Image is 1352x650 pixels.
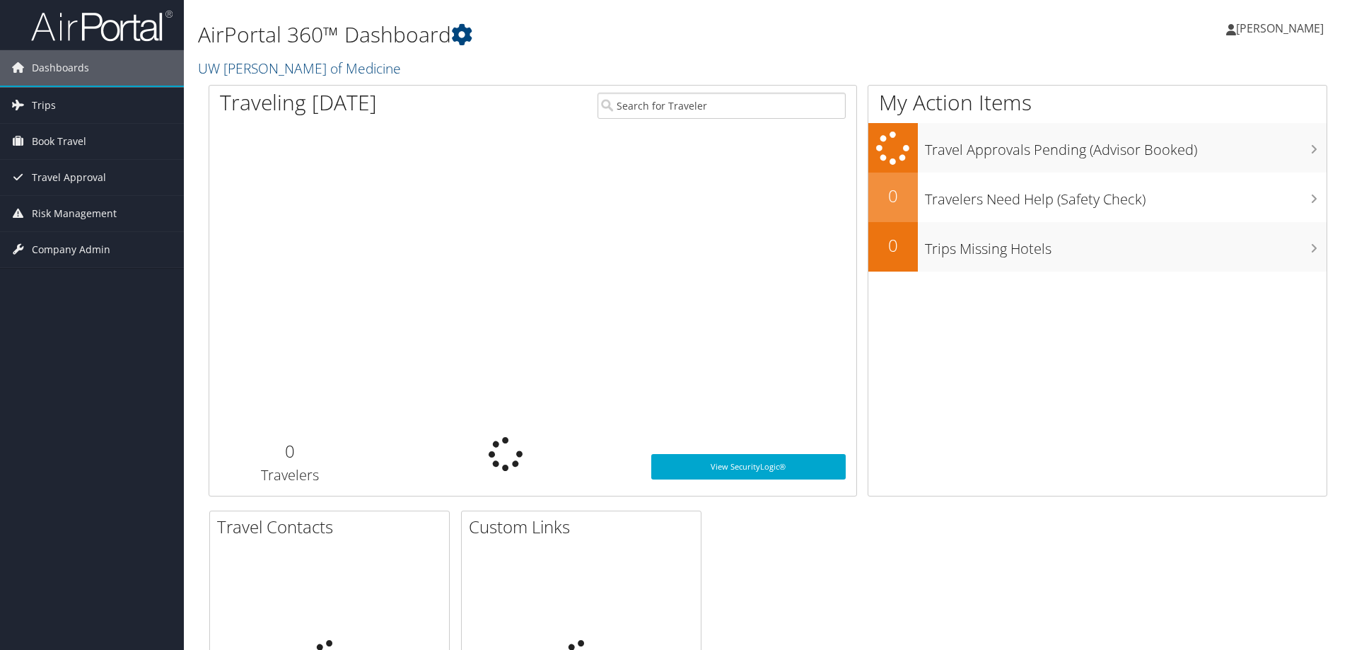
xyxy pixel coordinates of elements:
span: [PERSON_NAME] [1236,21,1324,36]
span: Travel Approval [32,160,106,195]
a: 0Trips Missing Hotels [868,222,1327,272]
img: airportal-logo.png [31,9,173,42]
span: Dashboards [32,50,89,86]
h2: Travel Contacts [217,515,449,539]
h3: Travel Approvals Pending (Advisor Booked) [925,133,1327,160]
h3: Travelers [220,465,361,485]
h2: Custom Links [469,515,701,539]
a: [PERSON_NAME] [1226,7,1338,50]
h1: AirPortal 360™ Dashboard [198,20,958,50]
h1: My Action Items [868,88,1327,117]
h3: Trips Missing Hotels [925,232,1327,259]
span: Book Travel [32,124,86,159]
h1: Traveling [DATE] [220,88,377,117]
input: Search for Traveler [598,93,846,119]
span: Trips [32,88,56,123]
a: Travel Approvals Pending (Advisor Booked) [868,123,1327,173]
h2: 0 [868,184,918,208]
a: View SecurityLogic® [651,454,846,480]
h2: 0 [220,439,361,463]
span: Company Admin [32,232,110,267]
span: Risk Management [32,196,117,231]
a: 0Travelers Need Help (Safety Check) [868,173,1327,222]
h3: Travelers Need Help (Safety Check) [925,182,1327,209]
a: UW [PERSON_NAME] of Medicine [198,59,404,78]
h2: 0 [868,233,918,257]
